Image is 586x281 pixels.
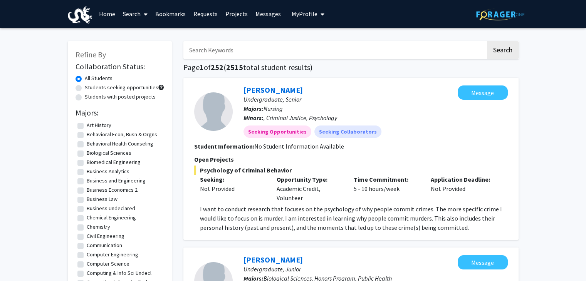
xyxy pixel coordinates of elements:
label: Chemistry [87,223,110,231]
button: Search [487,41,519,59]
span: Undergraduate, Junior [243,265,301,273]
p: I want to conduct research that focuses on the psychology of why people commit crimes. The more s... [200,204,508,232]
span: , Criminal Justice, Psychology [264,114,337,122]
b: Minors: [243,114,264,122]
p: Application Deadline: [431,175,496,184]
label: Business Economics 2 [87,186,138,194]
iframe: Chat [6,246,33,275]
label: Biomedical Engineering [87,158,141,166]
span: 1 [200,62,204,72]
div: Not Provided [200,184,265,193]
a: Home [95,0,119,27]
label: Chemical Engineering [87,214,136,222]
div: Academic Credit, Volunteer [271,175,348,202]
a: Search [119,0,151,27]
b: Majors: [243,105,264,112]
span: 2515 [226,62,243,72]
mat-chip: Seeking Opportunities [243,125,311,138]
a: Bookmarks [151,0,190,27]
label: Computer Engineering [87,251,138,259]
label: Students with posted projects [85,93,156,101]
label: Business Analytics [87,167,129,176]
a: Requests [190,0,222,27]
button: Message Lexi Abrams [458,85,508,100]
label: Communication [87,241,122,249]
label: Civil Engineering [87,232,124,240]
span: My Profile [292,10,317,18]
a: Projects [222,0,252,27]
input: Search Keywords [183,41,486,59]
span: Psychology of Criminal Behavior [194,166,508,175]
label: Behavioral Econ, Busn & Orgns [87,130,157,139]
b: Student Information: [194,142,254,150]
label: Students seeking opportunities [85,84,158,92]
span: Open Projects [194,156,234,163]
p: Seeking: [200,175,265,184]
h2: Collaboration Status: [76,62,164,71]
span: Nursing [264,105,283,112]
label: Art History [87,121,111,129]
div: Not Provided [425,175,502,202]
a: [PERSON_NAME] [243,255,303,264]
a: Messages [252,0,285,27]
label: Biological Sciences [87,149,131,157]
img: Drexel University Logo [68,6,92,23]
h2: Majors: [76,108,164,117]
h1: Page of ( total student results) [183,63,519,72]
label: Business Law [87,195,118,203]
label: Business and Engineering [87,177,146,185]
label: Computer Science [87,260,129,268]
span: Undergraduate, Senior [243,95,301,103]
label: Behavioral Health Counseling [87,140,153,148]
img: ForagerOne Logo [476,8,524,20]
label: Business Undeclared [87,204,135,212]
span: 252 [211,62,223,72]
label: All Students [85,74,112,82]
div: 5 - 10 hours/week [348,175,425,202]
p: Time Commitment: [354,175,419,184]
mat-chip: Seeking Collaborators [314,125,381,138]
span: Refine By [76,50,106,59]
button: Message Sevinch Rakhmonova [458,255,508,269]
label: Computing & Info Sci Undecl [87,269,151,277]
span: No Student Information Available [254,142,344,150]
p: Opportunity Type: [277,175,342,184]
a: [PERSON_NAME] [243,85,303,95]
